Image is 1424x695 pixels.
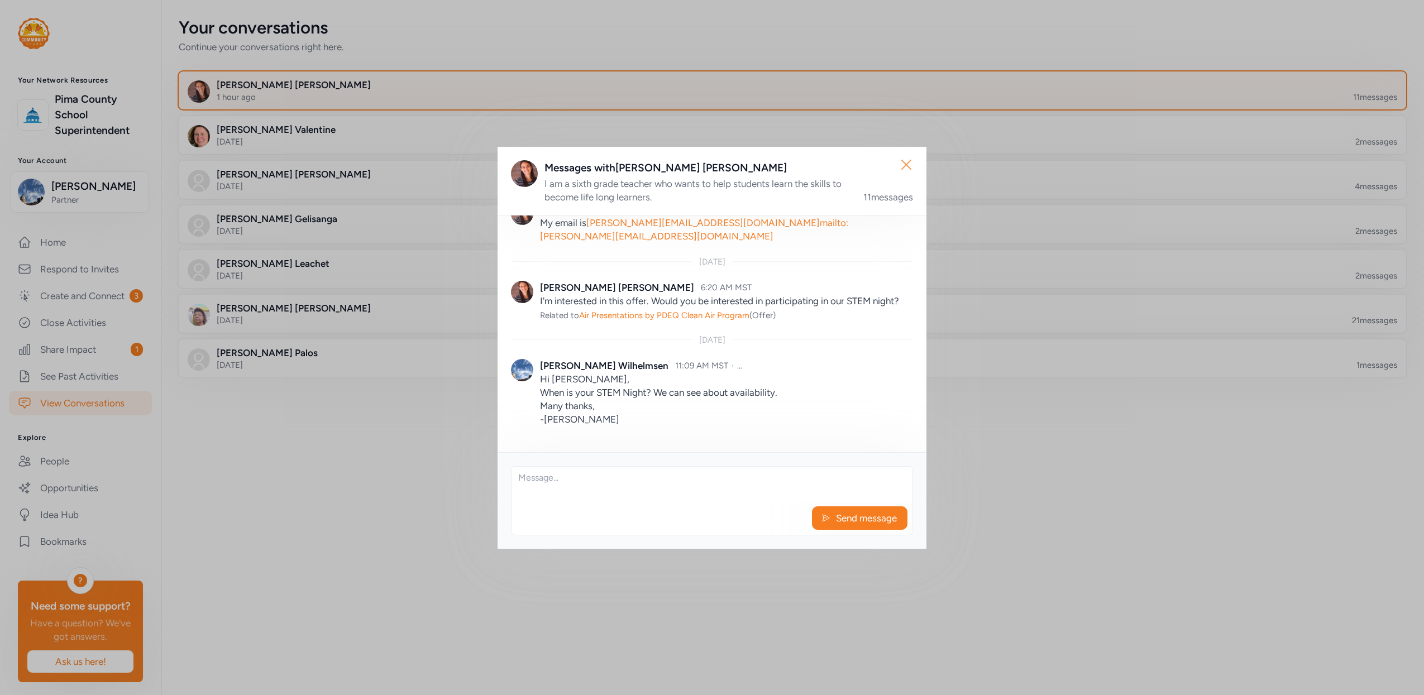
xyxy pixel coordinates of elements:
[835,511,898,525] span: Send message
[540,359,668,372] div: [PERSON_NAME] Wilhelmsen
[737,361,742,371] span: ...
[699,334,725,346] div: [DATE]
[511,160,538,187] img: Avatar
[544,160,913,176] div: Messages with [PERSON_NAME] [PERSON_NAME]
[540,281,694,294] div: [PERSON_NAME] [PERSON_NAME]
[540,216,913,243] p: My email is
[544,177,850,204] div: I am a sixth grade teacher who wants to help students learn the skills to become life long learners.
[511,281,533,303] img: Avatar
[586,217,820,228] a: [PERSON_NAME][EMAIL_ADDRESS][DOMAIN_NAME]
[675,361,728,371] span: 11:09 AM MST
[579,310,749,320] span: Air Presentations by PDEQ Clean Air Program
[699,256,725,267] div: [DATE]
[540,310,776,320] span: Related to (Offer)
[863,190,913,204] div: 11 messages
[540,294,913,308] p: I'm interested in this offer. Would you be interested in participating in our STEM night?
[732,361,734,371] span: ·
[540,372,913,426] p: Hi [PERSON_NAME], When is your STEM Night? We can see about availability. Many thanks, -[PERSON_N...
[511,359,533,381] img: Avatar
[701,282,752,293] span: 6:20 AM MST
[812,506,907,530] button: Send message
